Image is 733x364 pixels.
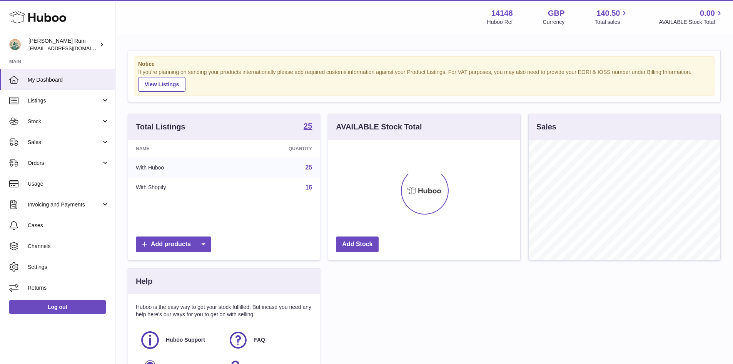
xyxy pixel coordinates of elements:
a: Add Stock [336,237,379,252]
span: Listings [28,97,101,104]
a: View Listings [138,77,185,92]
span: Total sales [594,18,629,26]
span: My Dashboard [28,76,109,84]
span: Usage [28,180,109,188]
th: Name [128,140,232,158]
span: AVAILABLE Stock Total [659,18,724,26]
span: Cases [28,222,109,229]
div: Currency [543,18,565,26]
strong: Notice [138,60,710,68]
a: FAQ [228,330,308,351]
span: Returns [28,284,109,292]
h3: Total Listings [136,122,185,132]
a: Add products [136,237,211,252]
div: [PERSON_NAME] Rum [28,37,98,52]
a: 0.00 AVAILABLE Stock Total [659,8,724,26]
span: Invoicing and Payments [28,201,101,208]
span: Settings [28,263,109,271]
span: Sales [28,139,101,146]
strong: GBP [548,8,564,18]
a: Huboo Support [140,330,220,351]
span: [EMAIL_ADDRESS][DOMAIN_NAME] [28,45,113,51]
span: 140.50 [596,8,620,18]
div: Huboo Ref [487,18,513,26]
span: Huboo Support [166,336,205,344]
strong: 25 [304,122,312,130]
span: 0.00 [700,8,715,18]
h3: Sales [536,122,556,132]
div: If you're planning on sending your products internationally please add required customs informati... [138,69,710,92]
span: Stock [28,118,101,125]
a: 140.50 Total sales [594,8,629,26]
span: Channels [28,243,109,250]
h3: AVAILABLE Stock Total [336,122,422,132]
span: Orders [28,159,101,167]
p: Huboo is the easy way to get your stock fulfilled. But incase you need any help here's our ways f... [136,304,312,318]
a: 25 [304,122,312,131]
img: mail@bartirum.wales [9,39,21,50]
a: 16 [306,184,312,191]
a: 25 [306,164,312,171]
th: Quantity [232,140,320,158]
span: FAQ [254,336,265,344]
td: With Shopify [128,178,232,198]
strong: 14148 [491,8,513,18]
td: With Huboo [128,158,232,178]
a: Log out [9,300,106,314]
h3: Help [136,276,152,287]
